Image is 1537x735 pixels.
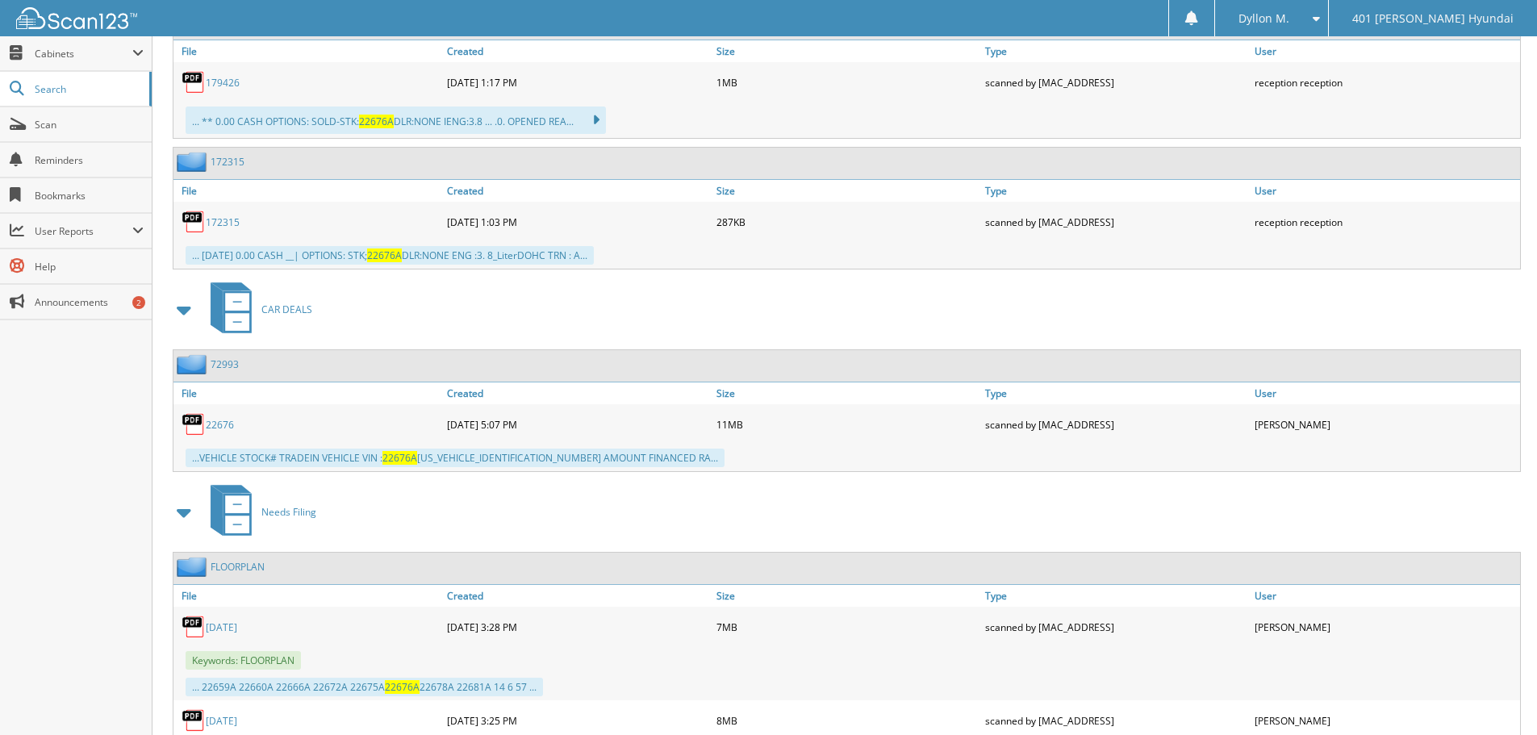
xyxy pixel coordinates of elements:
[443,66,712,98] div: [DATE] 1:17 PM
[1251,382,1520,404] a: User
[712,66,982,98] div: 1MB
[1251,408,1520,441] div: [PERSON_NAME]
[173,180,443,202] a: File
[712,382,982,404] a: Size
[981,180,1251,202] a: Type
[206,714,237,728] a: [DATE]
[182,70,206,94] img: PDF.png
[1456,658,1537,735] iframe: Chat Widget
[443,206,712,238] div: [DATE] 1:03 PM
[1238,14,1289,23] span: Dyllon M.
[712,611,982,643] div: 7MB
[211,560,265,574] a: FLOORPLAN
[177,557,211,577] img: folder2.png
[35,295,144,309] span: Announcements
[712,408,982,441] div: 11MB
[182,615,206,639] img: PDF.png
[712,40,982,62] a: Size
[201,480,316,544] a: Needs Filing
[182,708,206,733] img: PDF.png
[712,585,982,607] a: Size
[1352,14,1514,23] span: 401 [PERSON_NAME] Hyundai
[367,248,402,262] span: 22676A
[1251,180,1520,202] a: User
[35,224,132,238] span: User Reports
[186,106,606,134] div: ... ** 0.00 CASH OPTIONS: SOLD-STK: DLR:NONE IENG:3.8 ... .0. OPENED REA...
[1251,206,1520,238] div: reception reception
[206,418,234,432] a: 22676
[186,651,301,670] span: Keywords: FLOORPLAN
[16,7,137,29] img: scan123-logo-white.svg
[206,620,237,634] a: [DATE]
[182,210,206,234] img: PDF.png
[35,189,144,203] span: Bookmarks
[443,611,712,643] div: [DATE] 3:28 PM
[385,680,420,694] span: 22676A
[261,505,316,519] span: Needs Filing
[206,215,240,229] a: 172315
[359,115,394,128] span: 22676A
[177,152,211,172] img: folder2.png
[132,296,145,309] div: 2
[186,449,725,467] div: ...VEHICLE STOCK# TRADEIN VEHICLE VIN : [US_VEHICLE_IDENTIFICATION_NUMBER] AMOUNT FINANCED RA...
[182,412,206,436] img: PDF.png
[981,40,1251,62] a: Type
[1251,611,1520,643] div: [PERSON_NAME]
[206,76,240,90] a: 179426
[382,451,417,465] span: 22676A
[443,585,712,607] a: Created
[712,180,982,202] a: Size
[443,40,712,62] a: Created
[35,118,144,132] span: Scan
[173,40,443,62] a: File
[443,408,712,441] div: [DATE] 5:07 PM
[173,382,443,404] a: File
[261,303,312,316] span: CAR DEALS
[981,585,1251,607] a: Type
[712,206,982,238] div: 287KB
[1251,66,1520,98] div: reception reception
[981,206,1251,238] div: scanned by [MAC_ADDRESS]
[443,382,712,404] a: Created
[1251,585,1520,607] a: User
[186,678,543,696] div: ... 22659A 22660A 22666A 22672A 22675A 22678A 22681A 14 6 57 ...
[443,180,712,202] a: Created
[981,382,1251,404] a: Type
[177,354,211,374] img: folder2.png
[35,47,132,61] span: Cabinets
[201,278,312,341] a: CAR DEALS
[211,155,244,169] a: 172315
[981,408,1251,441] div: scanned by [MAC_ADDRESS]
[186,246,594,265] div: ... [DATE] 0.00 CASH __| OPTIONS: STK; DLR:NONE ENG :3. 8_LiterDOHC TRN : A...
[981,66,1251,98] div: scanned by [MAC_ADDRESS]
[35,260,144,274] span: Help
[173,585,443,607] a: File
[35,82,141,96] span: Search
[35,153,144,167] span: Reminders
[211,357,239,371] a: 72993
[1251,40,1520,62] a: User
[981,611,1251,643] div: scanned by [MAC_ADDRESS]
